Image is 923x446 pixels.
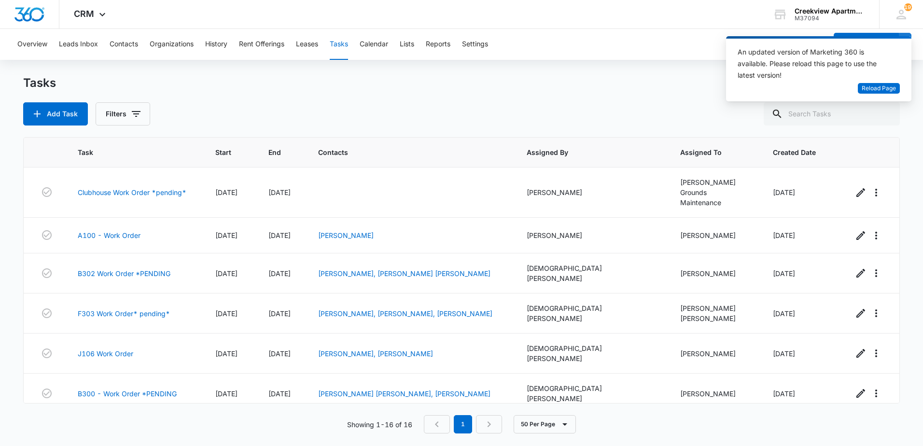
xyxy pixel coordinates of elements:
[527,230,657,240] div: [PERSON_NAME]
[462,29,488,60] button: Settings
[78,230,140,240] a: A100 - Work Order
[78,389,177,399] a: B300 - Work Order *PENDING
[150,29,194,60] button: Organizations
[268,188,291,196] span: [DATE]
[773,231,795,239] span: [DATE]
[318,231,374,239] a: [PERSON_NAME]
[527,383,657,404] div: [DEMOGRAPHIC_DATA][PERSON_NAME]
[773,188,795,196] span: [DATE]
[773,269,795,278] span: [DATE]
[795,7,865,15] div: account name
[680,389,750,399] div: [PERSON_NAME]
[268,349,291,358] span: [DATE]
[268,390,291,398] span: [DATE]
[330,29,348,60] button: Tasks
[78,187,186,197] a: Clubhouse Work Order *pending*
[680,147,736,157] span: Assigned To
[834,33,899,56] button: Add Contact
[738,46,888,81] div: An updated version of Marketing 360 is available. Please reload this page to use the latest version!
[795,15,865,22] div: account id
[318,390,490,398] a: [PERSON_NAME] [PERSON_NAME], [PERSON_NAME]
[680,268,750,279] div: [PERSON_NAME]
[514,415,576,433] button: 50 Per Page
[215,147,231,157] span: Start
[239,29,284,60] button: Rent Offerings
[773,390,795,398] span: [DATE]
[680,348,750,359] div: [PERSON_NAME]
[527,187,657,197] div: [PERSON_NAME]
[680,230,750,240] div: [PERSON_NAME]
[96,102,150,125] button: Filters
[904,3,912,11] div: notifications count
[360,29,388,60] button: Calendar
[527,343,657,363] div: [DEMOGRAPHIC_DATA][PERSON_NAME]
[318,147,489,157] span: Contacts
[862,84,896,93] span: Reload Page
[23,76,56,90] h1: Tasks
[318,309,492,318] a: [PERSON_NAME], [PERSON_NAME], [PERSON_NAME]
[680,187,750,208] div: Grounds Maintenance
[904,3,912,11] span: 191
[773,147,816,157] span: Created Date
[454,415,472,433] em: 1
[59,29,98,60] button: Leads Inbox
[527,303,657,323] div: [DEMOGRAPHIC_DATA][PERSON_NAME]
[17,29,47,60] button: Overview
[215,390,238,398] span: [DATE]
[318,269,490,278] a: [PERSON_NAME], [PERSON_NAME] [PERSON_NAME]
[858,83,900,94] button: Reload Page
[680,303,750,313] div: [PERSON_NAME]
[205,29,227,60] button: History
[110,29,138,60] button: Contacts
[347,419,412,430] p: Showing 1-16 of 16
[78,268,170,279] a: B302 Work Order *PENDING
[400,29,414,60] button: Lists
[527,147,643,157] span: Assigned By
[268,147,281,157] span: End
[764,102,900,125] input: Search Tasks
[773,349,795,358] span: [DATE]
[78,348,133,359] a: J106 Work Order
[23,102,88,125] button: Add Task
[426,29,450,60] button: Reports
[78,147,178,157] span: Task
[424,415,502,433] nav: Pagination
[318,349,433,358] a: [PERSON_NAME], [PERSON_NAME]
[680,177,750,187] div: [PERSON_NAME]
[215,349,238,358] span: [DATE]
[215,269,238,278] span: [DATE]
[268,231,291,239] span: [DATE]
[215,231,238,239] span: [DATE]
[296,29,318,60] button: Leases
[78,308,170,319] a: F303 Work Order* pending*
[773,309,795,318] span: [DATE]
[215,188,238,196] span: [DATE]
[74,9,94,19] span: CRM
[215,309,238,318] span: [DATE]
[680,313,750,323] div: [PERSON_NAME]
[527,263,657,283] div: [DEMOGRAPHIC_DATA][PERSON_NAME]
[268,269,291,278] span: [DATE]
[268,309,291,318] span: [DATE]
